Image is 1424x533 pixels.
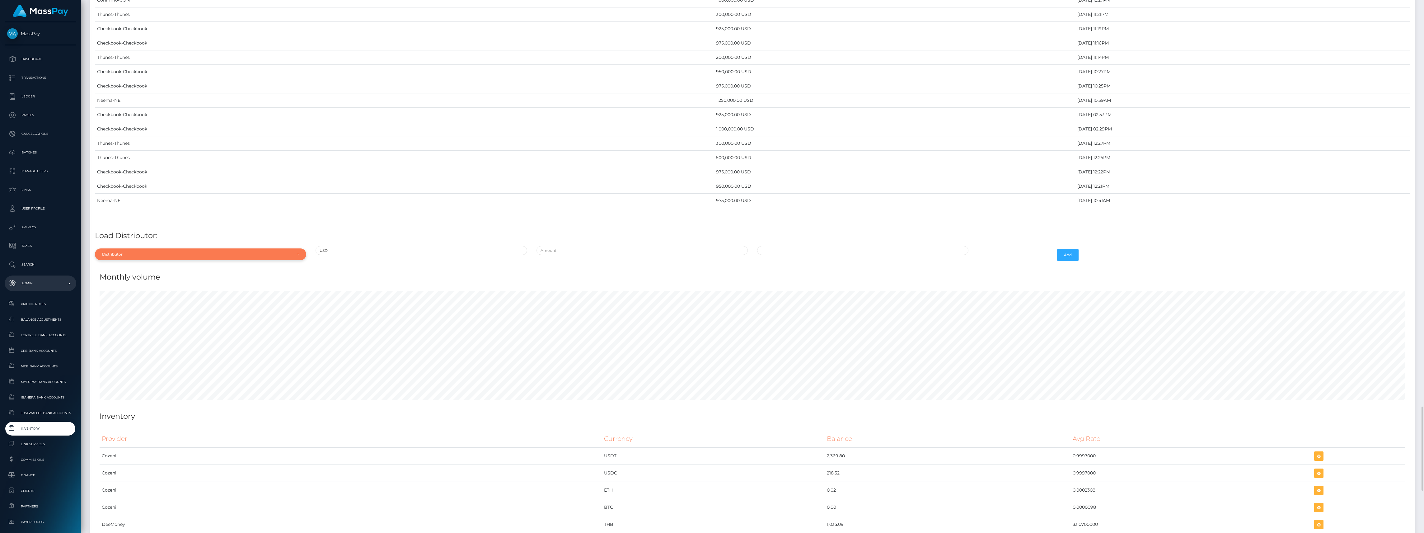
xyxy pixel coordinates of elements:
span: MyEUPay Bank Accounts [7,378,74,385]
span: Pricing Rules [7,300,74,308]
td: Cozeni [100,499,602,516]
a: Balance Adjustments [5,313,76,326]
td: Checkbook-Checkbook [95,65,714,79]
td: Checkbook-Checkbook [95,179,714,194]
a: Transactions [5,70,76,86]
td: 925,000.00 USD [714,108,1075,122]
td: THB [602,516,824,533]
td: [DATE] 12:22PM [1075,165,1410,179]
td: Thunes-Thunes [95,136,714,151]
a: Ledger [5,89,76,104]
a: Partners [5,500,76,513]
input: Currency [316,246,527,255]
td: [DATE] 02:29PM [1075,122,1410,136]
td: Checkbook-Checkbook [95,122,714,136]
a: Taxes [5,238,76,254]
span: Payer Logos [7,518,74,526]
a: MCB Bank Accounts [5,360,76,373]
a: MyEUPay Bank Accounts [5,375,76,389]
img: MassPay [7,28,18,39]
p: User Profile [7,204,74,213]
p: Taxes [7,241,74,251]
td: 500,000.00 USD [714,151,1075,165]
h4: Load Distributor: [95,230,1410,241]
a: Payer Logos [5,515,76,529]
a: CRB Bank Accounts [5,344,76,357]
td: 975,000.00 USD [714,79,1075,93]
td: Thunes-Thunes [95,50,714,65]
p: Manage Users [7,167,74,176]
td: [DATE] 12:25PM [1075,151,1410,165]
td: USDT [602,447,824,465]
td: Checkbook-Checkbook [95,22,714,36]
p: Batches [7,148,74,157]
td: 0.0002308 [1070,482,1312,499]
a: Link Services [5,437,76,451]
td: Checkbook-Checkbook [95,165,714,179]
a: Finance [5,469,76,482]
td: 1,250,000.00 USD [714,93,1075,108]
span: Inventory [7,425,74,432]
a: Batches [5,145,76,160]
td: 218.52 [825,465,1070,482]
a: Inventory [5,422,76,435]
td: [DATE] 12:21PM [1075,179,1410,194]
td: DeeMoney [100,516,602,533]
td: 975,000.00 USD [714,165,1075,179]
span: Commissions [7,456,74,463]
a: Dashboard [5,51,76,67]
td: Neema-NE [95,194,714,208]
td: [DATE] 11:14PM [1075,50,1410,65]
td: 200,000.00 USD [714,50,1075,65]
input: Amount [536,246,748,255]
a: API Keys [5,219,76,235]
a: User Profile [5,201,76,216]
td: 0.0000098 [1070,499,1312,516]
p: Admin [7,279,74,288]
td: 2,369.80 [825,447,1070,465]
td: Checkbook-Checkbook [95,36,714,50]
span: Partners [7,503,74,510]
p: Ledger [7,92,74,101]
td: 925,000.00 USD [714,22,1075,36]
p: Search [7,260,74,269]
td: [DATE] 10:25PM [1075,79,1410,93]
a: Ibanera Bank Accounts [5,391,76,404]
td: 0.02 [825,482,1070,499]
img: MassPay Logo [13,5,68,17]
h4: Monthly volume [100,272,1405,283]
a: Fortress Bank Accounts [5,328,76,342]
a: Admin [5,276,76,291]
a: Links [5,182,76,198]
p: API Keys [7,223,74,232]
td: USDC [602,465,824,482]
td: 1,035.09 [825,516,1070,533]
a: JustWallet Bank Accounts [5,406,76,420]
div: Distributor [102,252,292,257]
td: Cozeni [100,482,602,499]
td: Checkbook-Checkbook [95,108,714,122]
td: 950,000.00 USD [714,179,1075,194]
td: 1,000,000.00 USD [714,122,1075,136]
td: 33.0700000 [1070,516,1312,533]
p: Dashboard [7,54,74,64]
p: Transactions [7,73,74,83]
td: [DATE] 10:27PM [1075,65,1410,79]
td: Checkbook-Checkbook [95,79,714,93]
td: Thunes-Thunes [95,151,714,165]
span: Link Services [7,441,74,448]
p: Links [7,185,74,195]
button: Add [1057,249,1079,261]
td: 975,000.00 USD [714,194,1075,208]
td: Neema-NE [95,93,714,108]
td: ETH [602,482,824,499]
td: BTC [602,499,824,516]
td: 950,000.00 USD [714,65,1075,79]
td: Thunes-Thunes [95,7,714,22]
td: [DATE] 11:19PM [1075,22,1410,36]
span: Finance [7,472,74,479]
td: 975,000.00 USD [714,36,1075,50]
p: Payees [7,111,74,120]
a: Manage Users [5,163,76,179]
span: MCB Bank Accounts [7,363,74,370]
